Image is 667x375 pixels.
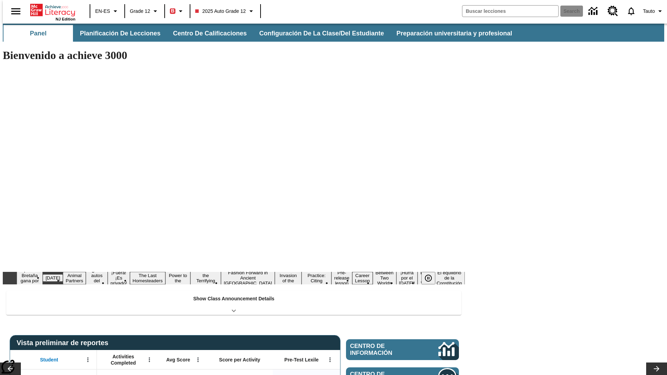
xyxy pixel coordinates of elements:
button: Slide 1 ¡Gran Bretaña gana por fin! [17,267,43,290]
span: NJ Edition [56,17,75,21]
button: Abrir menú [144,355,155,365]
div: Show Class Announcement Details [6,291,461,315]
button: Perfil/Configuración [640,5,667,17]
button: Pausar [421,272,435,284]
span: Grade 12 [130,8,150,15]
div: Pausar [421,272,442,284]
button: Slide 15 ¡Hurra por el Día de la Constitución! [396,269,418,287]
a: Centro de información [584,2,603,21]
button: Slide 7 Solar Power to the People [165,267,190,290]
p: Show Class Announcement Details [193,295,274,302]
button: Slide 6 The Last Homesteaders [130,272,166,284]
button: Slide 10 The Invasion of the Free CD [275,267,302,290]
button: Slide 17 El equilibrio de la Constitución [434,269,465,287]
span: EN-ES [95,8,110,15]
button: Slide 3 Animal Partners [63,272,86,284]
button: Abrir el menú lateral [6,1,26,22]
button: Abrir menú [83,355,93,365]
span: Student [40,357,58,363]
span: Centro de información [350,343,415,357]
button: Class: 2025 Auto Grade 12, Selecciona una clase [192,5,258,17]
button: Carrusel de lecciones, seguir [646,362,667,375]
button: Slide 14 Between Two Worlds [373,269,396,287]
button: Configuración de la clase/del estudiante [254,25,389,42]
button: Abrir menú [193,355,203,365]
div: Subbarra de navegación [3,24,664,42]
button: Slide 13 Career Lesson [352,272,373,284]
span: B [171,7,174,15]
button: Slide 12 Pre-release lesson [331,269,352,287]
input: search field [462,6,558,17]
div: Portada [30,2,75,21]
h1: Bienvenido a achieve 3000 [3,49,465,62]
span: Pre-Test Lexile [285,357,319,363]
span: Score per Activity [219,357,261,363]
button: Slide 2 Día del Trabajo [43,274,63,282]
button: Panel [3,25,73,42]
button: Slide 9 Fashion Forward in Ancient Rome [221,269,275,287]
button: Centro de calificaciones [167,25,252,42]
a: Centro de recursos, Se abrirá en una pestaña nueva. [603,2,622,20]
button: Planificación de lecciones [74,25,166,42]
button: Slide 5 ¡Fuera! ¡Es privado! [108,269,130,287]
button: Preparación universitaria y profesional [391,25,518,42]
span: Avg Score [166,357,190,363]
button: Boost El color de la clase es rojo. Cambiar el color de la clase. [167,5,188,17]
span: 2025 Auto Grade 12 [195,8,246,15]
button: Slide 11 Mixed Practice: Citing Evidence [302,267,331,290]
span: Activities Completed [100,353,146,366]
button: Language: EN-ES, Selecciona un idioma [92,5,122,17]
div: Subbarra de navegación [3,25,518,42]
span: Vista preliminar de reportes [17,339,112,347]
button: Grado: Grade 12, Elige un grado [127,5,162,17]
button: Slide 16 Point of View [418,269,434,287]
a: Portada [30,3,75,17]
button: Abrir menú [325,355,335,365]
span: Tauto [643,8,655,15]
button: Slide 8 Attack of the Terrifying Tomatoes [190,267,221,290]
a: Centro de información [346,339,459,360]
button: Slide 4 ¿Los autos del futuro? [86,267,108,290]
a: Notificaciones [622,2,640,20]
